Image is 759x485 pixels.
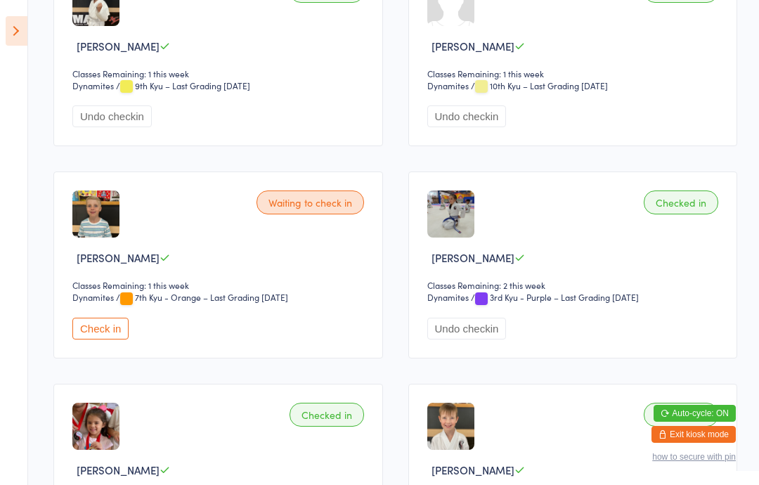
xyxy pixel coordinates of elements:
[72,190,119,238] img: image1736240939.png
[644,190,718,214] div: Checked in
[427,403,474,450] img: image1684130588.png
[432,463,514,477] span: [PERSON_NAME]
[652,452,736,462] button: how to secure with pin
[116,79,250,91] span: / 9th Kyu – Last Grading [DATE]
[257,190,364,214] div: Waiting to check in
[427,279,723,291] div: Classes Remaining: 2 this week
[432,39,514,53] span: [PERSON_NAME]
[290,403,364,427] div: Checked in
[427,190,474,238] img: image1750582649.png
[471,291,639,303] span: / 3rd Kyu - Purple – Last Grading [DATE]
[77,463,160,477] span: [PERSON_NAME]
[471,79,608,91] span: / 10th Kyu – Last Grading [DATE]
[644,403,718,427] div: Checked in
[427,79,469,91] div: Dynamites
[432,250,514,265] span: [PERSON_NAME]
[72,403,119,450] img: image1682732909.png
[72,105,152,127] button: Undo checkin
[427,291,469,303] div: Dynamites
[72,79,114,91] div: Dynamites
[72,67,368,79] div: Classes Remaining: 1 this week
[72,291,114,303] div: Dynamites
[427,105,507,127] button: Undo checkin
[116,291,288,303] span: / 7th Kyu - Orange – Last Grading [DATE]
[654,405,736,422] button: Auto-cycle: ON
[651,426,736,443] button: Exit kiosk mode
[72,318,129,339] button: Check in
[427,67,723,79] div: Classes Remaining: 1 this week
[77,250,160,265] span: [PERSON_NAME]
[72,279,368,291] div: Classes Remaining: 1 this week
[77,39,160,53] span: [PERSON_NAME]
[427,318,507,339] button: Undo checkin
